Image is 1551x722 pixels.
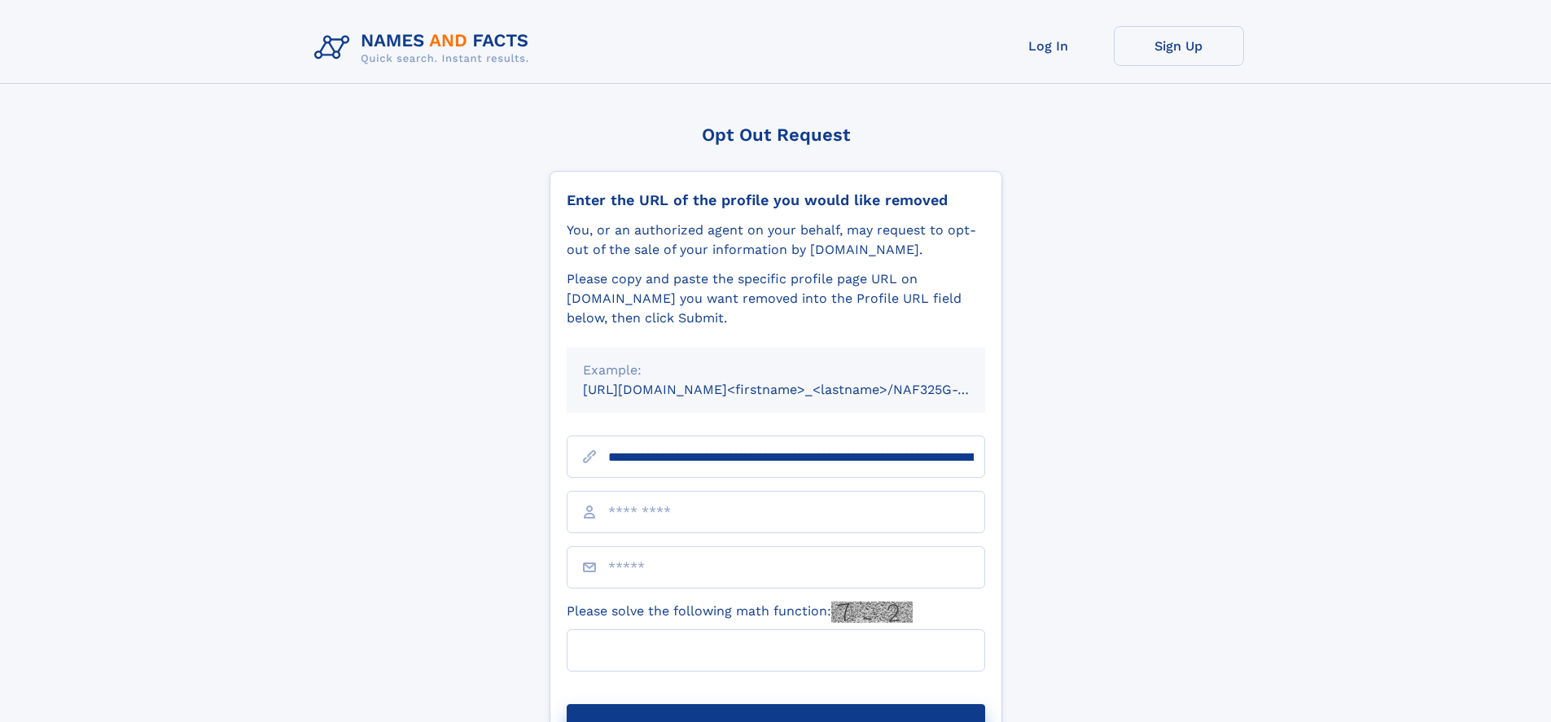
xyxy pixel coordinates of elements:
[567,221,985,260] div: You, or an authorized agent on your behalf, may request to opt-out of the sale of your informatio...
[567,269,985,328] div: Please copy and paste the specific profile page URL on [DOMAIN_NAME] you want removed into the Pr...
[550,125,1002,145] div: Opt Out Request
[583,382,1016,397] small: [URL][DOMAIN_NAME]<firstname>_<lastname>/NAF325G-xxxxxxxx
[984,26,1114,66] a: Log In
[308,26,542,70] img: Logo Names and Facts
[1114,26,1244,66] a: Sign Up
[567,191,985,209] div: Enter the URL of the profile you would like removed
[583,361,969,380] div: Example:
[567,602,913,623] label: Please solve the following math function:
